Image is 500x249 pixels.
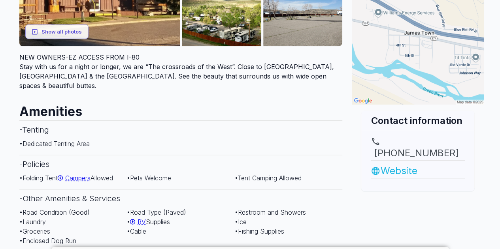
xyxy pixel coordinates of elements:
[25,24,89,39] button: Show all photos
[19,140,90,148] span: • Dedicated Tenting Area
[19,174,113,182] span: • Folding Tent Allowed
[235,174,302,182] span: • Tent Camping Allowed
[127,227,146,235] span: • Cable
[235,227,284,235] span: • Fishing Supplies
[19,189,343,208] h3: - Other Amenities & Services
[19,208,90,216] span: • Road Condition (Good)
[58,174,91,182] a: Campers
[19,218,46,226] span: • Laundry
[19,237,76,245] span: • Enclosed Dog Run
[19,120,343,139] h3: - Tenting
[235,208,306,216] span: • Restroom and Showers
[371,114,465,127] h2: Contact information
[19,155,343,173] h3: - Policies
[127,218,170,226] span: • Supplies
[19,53,140,61] span: NEW OWNERS-EZ ACCESS FROM I-80
[19,227,50,235] span: • Groceries
[371,164,465,178] a: Website
[19,52,343,90] div: Stay with us for a night or longer, we are “The crossroads of the West”. Close to [GEOGRAPHIC_DAT...
[130,218,146,226] a: RV
[371,137,465,160] a: [PHONE_NUMBER]
[19,97,343,120] h2: Amenities
[138,218,146,226] span: RV
[235,218,247,226] span: • Ice
[65,174,91,182] span: Campers
[127,174,171,182] span: • Pets Welcome
[127,208,186,216] span: • Road Type (Paved)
